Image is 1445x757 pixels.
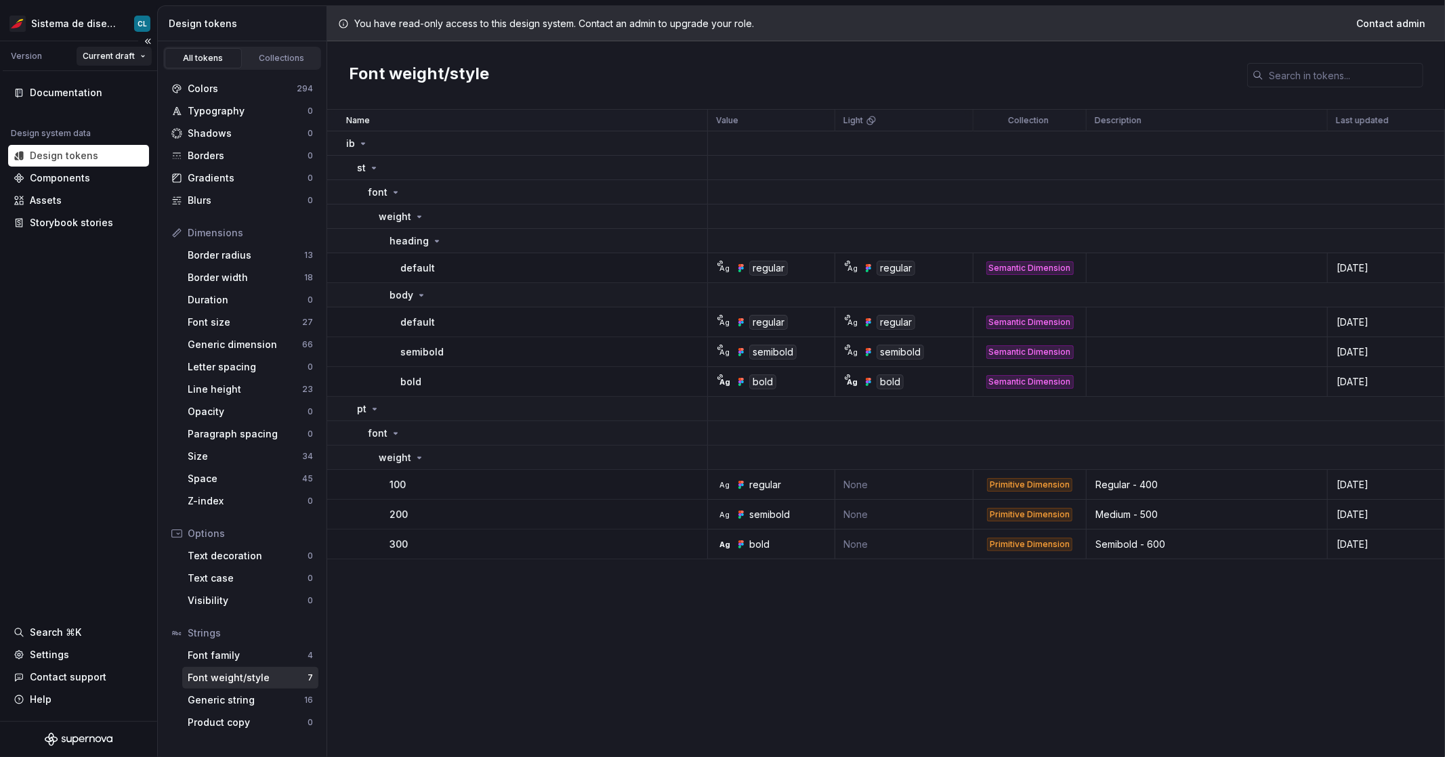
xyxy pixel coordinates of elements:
div: Search ⌘K [30,626,81,639]
div: regular [877,315,915,330]
div: regular [749,261,788,276]
div: Dimensions [188,226,313,240]
p: heading [390,234,429,248]
div: bold [749,374,776,389]
a: Typography0 [166,100,318,122]
div: 0 [308,573,313,584]
div: Ag [847,263,858,274]
a: Colors294 [166,78,318,100]
a: Letter spacing0 [182,356,318,378]
div: Gradients [188,171,308,185]
a: Gradients0 [166,167,318,189]
a: Text decoration0 [182,545,318,567]
div: [DATE] [1328,375,1444,389]
div: Border width [188,271,304,284]
div: Ag [719,347,730,358]
div: Blurs [188,194,308,207]
div: Help [30,693,51,706]
div: 0 [308,150,313,161]
div: [DATE] [1328,316,1444,329]
div: Visibility [188,594,308,607]
div: Semantic Dimension [986,316,1074,329]
a: Generic dimension66 [182,334,318,355]
p: Collection [1008,115,1049,126]
img: 55604660-494d-44a9-beb2-692398e9940a.png [9,16,26,32]
div: Version [11,51,42,62]
div: regular [749,315,788,330]
div: bold [877,374,904,389]
div: Semantic Dimension [986,261,1074,275]
div: 0 [308,128,313,139]
div: 16 [304,695,313,706]
div: 34 [302,451,313,462]
div: semibold [877,345,924,360]
div: regular [749,478,781,492]
div: Opacity [188,405,308,418]
p: semibold [400,345,444,359]
div: Design tokens [30,149,98,163]
p: Value [716,115,738,126]
a: Opacity0 [182,401,318,423]
a: Supernova Logo [45,733,112,746]
div: CL [138,18,147,29]
a: Shadows0 [166,123,318,144]
div: Semantic Dimension [986,375,1074,389]
p: Light [843,115,863,126]
p: default [400,316,435,329]
div: Text decoration [188,549,308,563]
div: Duration [188,293,308,307]
p: Name [346,115,370,126]
div: Borders [188,149,308,163]
div: Ag [847,376,858,387]
p: Last updated [1336,115,1389,126]
a: Paragraph spacing0 [182,423,318,445]
td: None [835,500,973,529]
div: Regular - 400 [1087,478,1326,492]
p: default [400,261,435,275]
div: Primitive Dimension [987,478,1072,492]
div: Font weight/style [188,671,308,685]
a: Duration0 [182,289,318,311]
div: All tokens [169,53,237,64]
a: Font size27 [182,311,318,333]
button: Collapse sidebar [138,32,157,51]
div: 0 [308,717,313,728]
div: [DATE] [1328,508,1444,521]
div: 0 [308,195,313,206]
div: regular [877,261,915,276]
div: Ag [719,376,730,387]
div: 13 [304,250,313,261]
div: 0 [308,295,313,305]
div: Storybook stories [30,216,113,230]
a: Border width18 [182,267,318,288]
div: semibold [749,508,790,521]
a: Border radius13 [182,244,318,266]
div: Semibold - 600 [1087,538,1326,551]
a: Visibility0 [182,590,318,611]
div: Z-index [188,494,308,508]
button: Help [8,689,149,710]
a: Z-index0 [182,490,318,512]
div: Typography [188,104,308,118]
p: font [368,427,388,440]
p: st [357,161,366,175]
td: None [835,529,973,559]
div: Paragraph spacing [188,427,308,441]
p: 200 [390,508,408,521]
div: [DATE] [1328,478,1444,492]
button: Search ⌘K [8,622,149,643]
div: Letter spacing [188,360,308,374]
div: Product copy [188,716,308,729]
div: Ag [847,347,858,358]
a: Font family4 [182,645,318,666]
div: Sistema de diseño Iberia [31,17,118,30]
input: Search in tokens... [1263,63,1423,87]
div: Semantic Dimension [986,345,1074,359]
div: Assets [30,194,62,207]
h2: Font weight/style [349,63,489,87]
div: 66 [302,339,313,350]
div: Design tokens [169,17,321,30]
a: Font weight/style7 [182,667,318,689]
div: Generic string [188,693,304,707]
div: [DATE] [1328,261,1444,275]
